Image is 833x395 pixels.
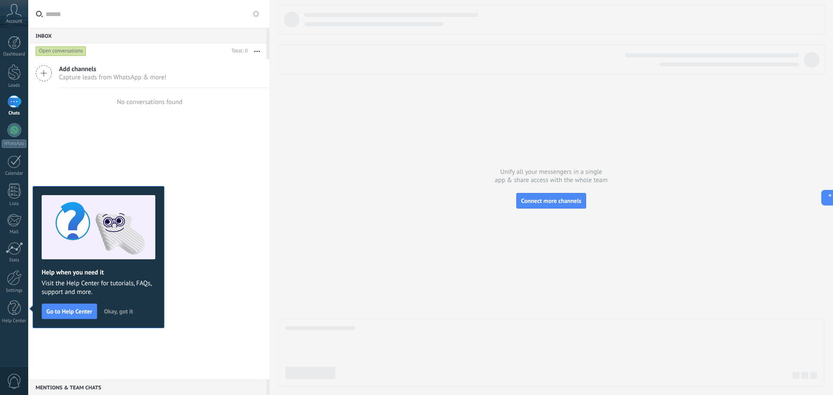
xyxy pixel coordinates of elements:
[2,52,27,57] div: Dashboard
[2,111,27,116] div: Chats
[228,47,248,55] div: Total: 0
[42,268,155,277] h2: Help when you need it
[2,83,27,88] div: Leads
[100,305,137,318] button: Okay, got it
[59,73,167,82] span: Capture leads from WhatsApp & more!
[28,28,266,43] div: Inbox
[2,229,27,235] div: Mail
[104,308,133,314] span: Okay, got it
[521,197,581,205] span: Connect more channels
[59,65,167,73] span: Add channels
[28,379,266,395] div: Mentions & Team chats
[42,279,155,297] span: Visit the Help Center for tutorials, FAQs, support and more.
[2,318,27,324] div: Help Center
[2,171,27,176] div: Calendar
[2,140,26,148] div: WhatsApp
[42,304,97,319] button: Go to Help Center
[6,19,22,24] span: Account
[36,46,86,56] div: Open conversations
[2,258,27,263] div: Stats
[2,201,27,207] div: Lists
[2,288,27,294] div: Settings
[516,193,586,209] button: Connect more channels
[46,308,92,314] span: Go to Help Center
[117,98,182,106] div: No conversations found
